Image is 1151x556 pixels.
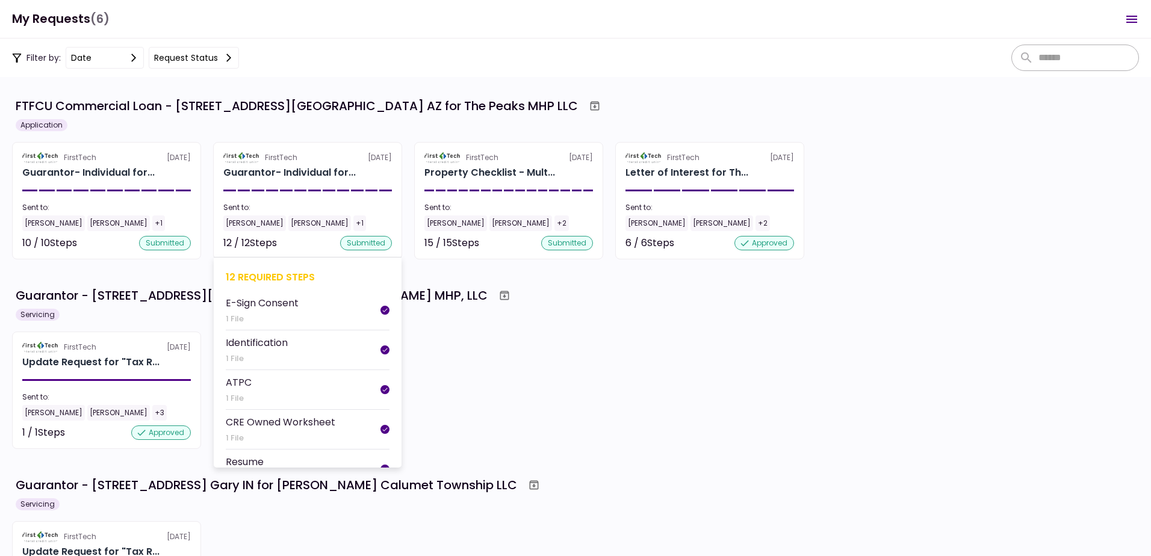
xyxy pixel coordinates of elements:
[22,392,191,403] div: Sent to:
[424,152,461,163] img: Partner logo
[16,498,60,510] div: Servicing
[424,202,593,213] div: Sent to:
[223,236,277,250] div: 12 / 12 Steps
[690,215,753,231] div: [PERSON_NAME]
[12,47,239,69] div: Filter by:
[523,474,545,496] button: Archive workflow
[64,531,96,542] div: FirstTech
[22,342,59,353] img: Partner logo
[424,215,487,231] div: [PERSON_NAME]
[424,165,555,180] div: Property Checklist - Multi-Family for The Peaks MHP LLC 6110 N US Hwy 89
[226,392,252,404] div: 1 File
[489,215,552,231] div: [PERSON_NAME]
[734,236,794,250] div: approved
[131,425,191,440] div: approved
[226,432,335,444] div: 1 File
[424,152,593,163] div: [DATE]
[265,152,297,163] div: FirstTech
[22,342,191,353] div: [DATE]
[16,286,488,304] div: Guarantor - [STREET_ADDRESS][PERSON_NAME] for [PERSON_NAME] MHP, LLC
[226,313,299,325] div: 1 File
[64,152,96,163] div: FirstTech
[541,236,593,250] div: submitted
[353,215,366,231] div: +1
[22,152,59,163] img: Partner logo
[226,353,288,365] div: 1 File
[22,531,191,542] div: [DATE]
[226,335,288,350] div: Identification
[71,51,92,64] div: date
[22,355,160,369] div: Update Request for "Tax Return - Guarantor"
[22,202,191,213] div: Sent to:
[226,415,335,430] div: CRE Owned Worksheet
[90,7,110,31] span: (6)
[12,7,110,31] h1: My Requests
[223,202,392,213] div: Sent to:
[16,476,517,494] div: Guarantor - [STREET_ADDRESS] Gary IN for [PERSON_NAME] Calumet Township LLC
[87,215,150,231] div: [PERSON_NAME]
[625,236,674,250] div: 6 / 6 Steps
[152,405,167,421] div: +3
[340,236,392,250] div: submitted
[584,95,606,117] button: Archive workflow
[22,236,77,250] div: 10 / 10 Steps
[22,152,191,163] div: [DATE]
[625,152,794,163] div: [DATE]
[22,215,85,231] div: [PERSON_NAME]
[22,531,59,542] img: Partner logo
[22,405,85,421] div: [PERSON_NAME]
[755,215,770,231] div: +2
[494,285,515,306] button: Archive workflow
[223,152,392,163] div: [DATE]
[554,215,569,231] div: +2
[625,152,662,163] img: Partner logo
[87,405,150,421] div: [PERSON_NAME]
[16,97,578,115] div: FTFCU Commercial Loan - [STREET_ADDRESS][GEOGRAPHIC_DATA] AZ for The Peaks MHP LLC
[625,202,794,213] div: Sent to:
[16,309,60,321] div: Servicing
[625,165,748,180] div: Letter of Interest for The Peaks MHP LLC 6110 N US Hwy 89 Flagstaff AZ
[139,236,191,250] div: submitted
[288,215,351,231] div: [PERSON_NAME]
[16,119,67,131] div: Application
[22,425,65,440] div: 1 / 1 Steps
[226,454,264,469] div: Resume
[466,152,498,163] div: FirstTech
[226,295,299,310] div: E-Sign Consent
[149,47,239,69] button: Request status
[1117,5,1146,34] button: Open menu
[152,215,165,231] div: +1
[223,165,356,180] div: Guarantor- Individual for The Peaks MHP LLC Jack Cardinal
[223,152,260,163] img: Partner logo
[226,270,389,285] div: 12 required steps
[424,236,479,250] div: 15 / 15 Steps
[226,375,252,390] div: ATPC
[223,215,286,231] div: [PERSON_NAME]
[64,342,96,353] div: FirstTech
[667,152,700,163] div: FirstTech
[22,165,155,180] div: Guarantor- Individual for The Peaks MHP LLC Cristina Sosa
[625,215,688,231] div: [PERSON_NAME]
[66,47,144,69] button: date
